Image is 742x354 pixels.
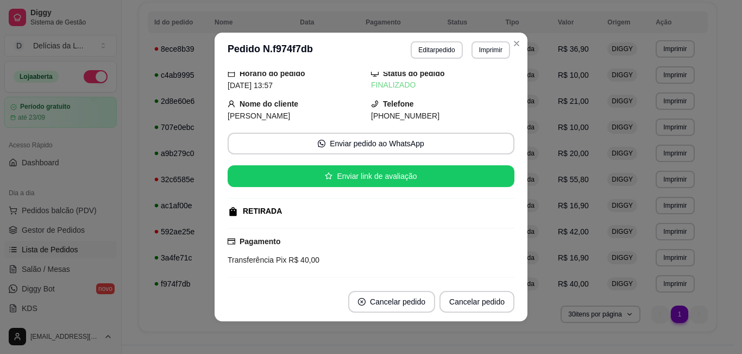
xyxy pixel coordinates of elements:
[240,237,280,246] strong: Pagamento
[411,41,462,59] button: Editarpedido
[508,35,525,52] button: Close
[383,100,414,108] strong: Telefone
[228,238,235,245] span: credit-card
[371,70,379,77] span: desktop
[228,256,286,264] span: Transferência Pix
[358,298,366,306] span: close-circle
[240,100,298,108] strong: Nome do cliente
[228,70,235,77] span: calendar
[318,140,325,147] span: whats-app
[228,133,514,154] button: whats-appEnviar pedido ao WhatsApp
[348,291,435,313] button: close-circleCancelar pedido
[240,69,305,78] strong: Horário do pedido
[439,291,514,313] button: Cancelar pedido
[228,100,235,108] span: user
[383,69,445,78] strong: Status do pedido
[325,172,332,180] span: star
[228,41,313,59] h3: Pedido N. f974f7db
[243,206,282,217] div: RETIRADA
[228,111,290,120] span: [PERSON_NAME]
[371,100,379,108] span: phone
[228,81,273,90] span: [DATE] 13:57
[286,256,319,264] span: R$ 40,00
[228,165,514,187] button: starEnviar link de avaliação
[371,111,439,120] span: [PHONE_NUMBER]
[371,79,514,91] div: FINALIZADO
[471,41,510,59] button: Imprimir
